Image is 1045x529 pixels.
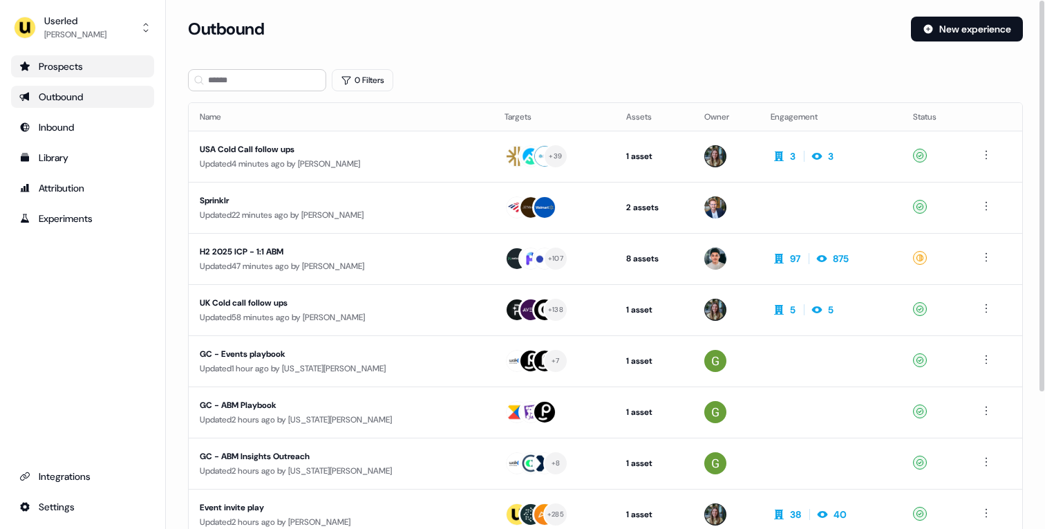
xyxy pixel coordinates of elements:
[626,405,681,419] div: 1 asset
[200,515,482,529] div: Updated 2 hours ago by [PERSON_NAME]
[19,500,146,514] div: Settings
[200,413,482,427] div: Updated 2 hours ago by [US_STATE][PERSON_NAME]
[200,296,461,310] div: UK Cold call follow ups
[626,201,681,214] div: 2 assets
[19,151,146,165] div: Library
[704,299,726,321] img: Charlotte
[19,181,146,195] div: Attribution
[189,103,493,131] th: Name
[626,456,681,470] div: 1 asset
[200,208,482,222] div: Updated 22 minutes ago by [PERSON_NAME]
[200,464,482,478] div: Updated 2 hours ago by [US_STATE][PERSON_NAME]
[790,252,800,266] div: 97
[332,69,393,91] button: 0 Filters
[626,303,681,317] div: 1 asset
[549,150,562,163] div: + 39
[548,252,563,265] div: + 107
[200,347,461,361] div: GC - Events playbook
[704,196,726,219] img: Yann
[704,248,726,270] img: Vincent
[200,259,482,273] div: Updated 47 minutes ago by [PERSON_NAME]
[626,354,681,368] div: 1 asset
[552,355,560,367] div: + 7
[833,252,849,266] div: 875
[828,303,834,317] div: 5
[19,59,146,73] div: Prospects
[790,149,795,163] div: 3
[693,103,760,131] th: Owner
[200,157,482,171] div: Updated 4 minutes ago by [PERSON_NAME]
[11,86,154,108] a: Go to outbound experience
[200,194,461,207] div: Sprinklr
[200,362,482,375] div: Updated 1 hour ago by [US_STATE][PERSON_NAME]
[11,116,154,138] a: Go to Inbound
[626,252,681,266] div: 8 assets
[493,103,615,131] th: Targets
[626,508,681,521] div: 1 asset
[704,145,726,167] img: Charlotte
[44,28,106,41] div: [PERSON_NAME]
[704,452,726,474] img: Georgia
[19,120,146,134] div: Inbound
[188,19,264,39] h3: Outbound
[200,142,461,156] div: USA Cold Call follow ups
[200,245,461,259] div: H2 2025 ICP - 1:1 ABM
[200,449,461,463] div: GC - ABM Insights Outreach
[902,103,967,131] th: Status
[11,147,154,169] a: Go to templates
[790,303,795,317] div: 5
[19,212,146,225] div: Experiments
[704,401,726,423] img: Georgia
[200,398,461,412] div: GC - ABM Playbook
[911,17,1023,41] button: New experience
[552,457,561,470] div: + 8
[11,11,154,44] button: Userled[PERSON_NAME]
[547,508,564,521] div: + 285
[11,496,154,518] a: Go to integrations
[200,310,482,324] div: Updated 58 minutes ago by [PERSON_NAME]
[834,508,847,521] div: 40
[548,304,563,316] div: + 138
[615,103,693,131] th: Assets
[200,501,461,514] div: Event invite play
[11,55,154,77] a: Go to prospects
[790,508,801,521] div: 38
[704,350,726,372] img: Georgia
[704,503,726,526] img: Charlotte
[760,103,902,131] th: Engagement
[626,149,681,163] div: 1 asset
[11,177,154,199] a: Go to attribution
[44,14,106,28] div: Userled
[828,149,834,163] div: 3
[11,207,154,230] a: Go to experiments
[11,465,154,488] a: Go to integrations
[19,470,146,483] div: Integrations
[19,90,146,104] div: Outbound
